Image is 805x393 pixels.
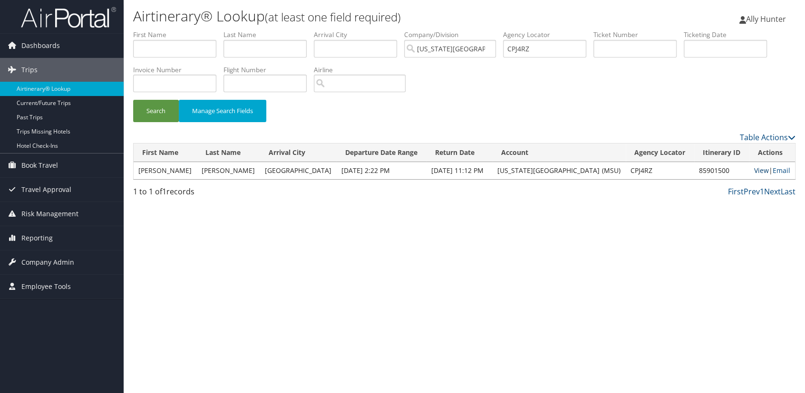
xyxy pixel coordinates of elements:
label: Last Name [223,30,314,39]
label: Company/Division [404,30,503,39]
th: Itinerary ID: activate to sort column ascending [694,144,749,162]
th: Arrival City: activate to sort column ascending [260,144,337,162]
label: Airline [314,65,413,75]
a: Last [781,186,795,197]
label: Ticketing Date [684,30,774,39]
td: CPJ4RZ [626,162,694,179]
a: Ally Hunter [739,5,795,33]
td: [DATE] 11:12 PM [427,162,493,179]
span: Risk Management [21,202,78,226]
span: Company Admin [21,250,74,274]
a: Next [764,186,781,197]
button: Search [133,100,179,122]
label: Ticket Number [593,30,684,39]
td: [PERSON_NAME] [134,162,197,179]
td: | [749,162,795,179]
button: Manage Search Fields [179,100,266,122]
label: Flight Number [223,65,314,75]
td: [DATE] 2:22 PM [336,162,426,179]
label: Agency Locator [503,30,593,39]
td: [PERSON_NAME] [197,162,260,179]
span: Travel Approval [21,178,71,201]
div: 1 to 1 of records [133,186,288,202]
th: Last Name: activate to sort column ascending [197,144,260,162]
th: Agency Locator: activate to sort column ascending [626,144,694,162]
img: airportal-logo.png [21,6,116,29]
a: View [754,166,768,175]
label: Arrival City [314,30,404,39]
td: [GEOGRAPHIC_DATA] [260,162,337,179]
span: 1 [162,186,166,197]
label: First Name [133,30,223,39]
span: Reporting [21,226,53,250]
span: Book Travel [21,153,58,177]
a: Table Actions [740,132,795,143]
h1: Airtinerary® Lookup [133,6,575,26]
span: Employee Tools [21,275,71,298]
th: Departure Date Range: activate to sort column ascending [336,144,426,162]
span: Ally Hunter [746,14,786,24]
span: Trips [21,58,38,82]
a: 1 [760,186,764,197]
label: Invoice Number [133,65,223,75]
a: Prev [744,186,760,197]
span: Dashboards [21,34,60,58]
th: Account: activate to sort column ascending [493,144,626,162]
td: 85901500 [694,162,749,179]
small: (at least one field required) [265,9,401,25]
th: Actions [749,144,795,162]
td: [US_STATE][GEOGRAPHIC_DATA] (MSU) [493,162,626,179]
a: First [728,186,744,197]
th: Return Date: activate to sort column ascending [427,144,493,162]
th: First Name: activate to sort column descending [134,144,197,162]
a: Email [772,166,790,175]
